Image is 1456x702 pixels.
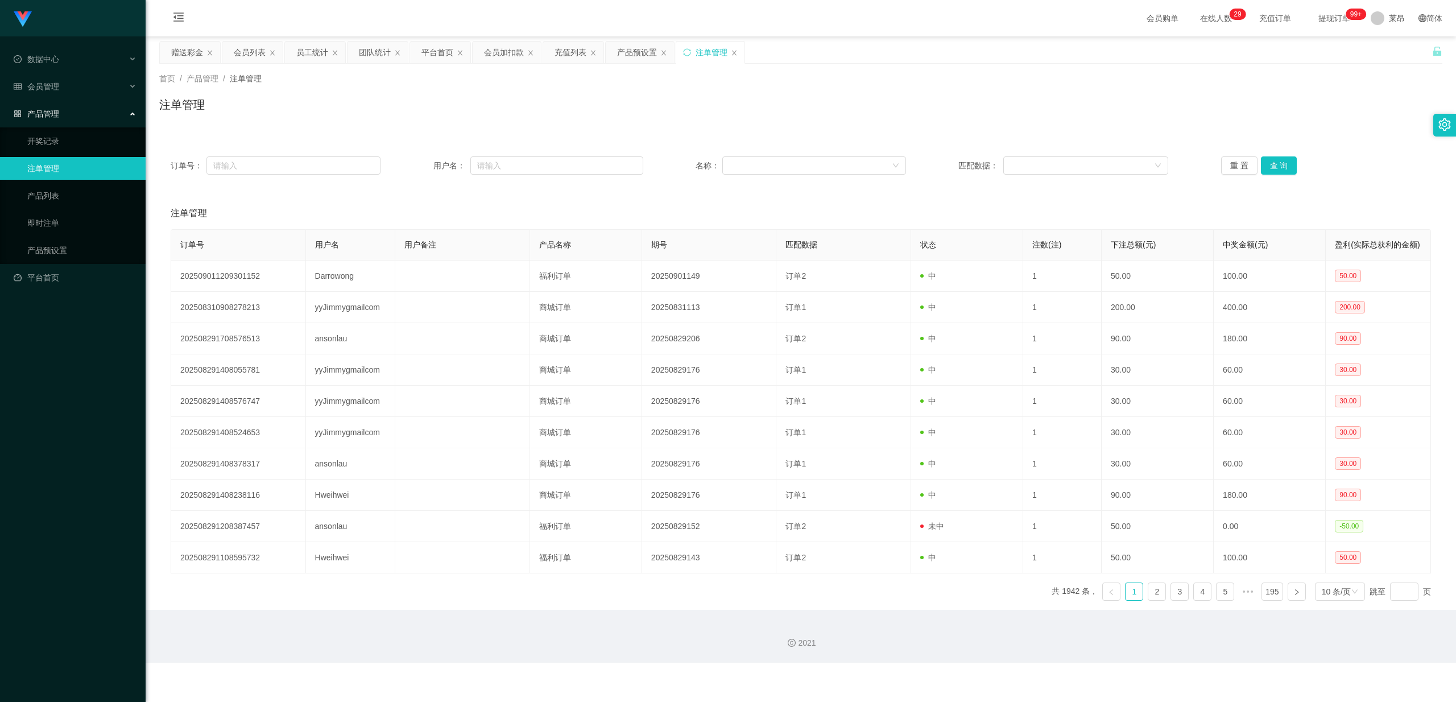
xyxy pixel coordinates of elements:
[332,49,338,56] i: 图标: close
[1335,551,1361,564] span: 50.00
[731,49,738,56] i: 图标: close
[1052,583,1098,601] li: 共 1942 条，
[187,74,218,83] span: 产品管理
[306,354,396,386] td: yyJimmygmailcom
[651,240,667,249] span: 期号
[642,354,777,386] td: 20250829176
[14,266,136,289] a: 图标: dashboard平台首页
[1023,323,1102,354] td: 1
[696,160,722,172] span: 名称：
[1223,240,1268,249] span: 中奖金额(元)
[642,292,777,323] td: 20250831113
[642,417,777,448] td: 20250829176
[171,511,306,542] td: 202508291208387457
[1418,14,1426,22] i: 图标: global
[1335,489,1361,501] span: 90.00
[1194,14,1238,22] span: 在线人数
[785,334,806,343] span: 订单2
[1335,395,1361,407] span: 30.00
[1261,156,1297,175] button: 查 询
[539,240,571,249] span: 产品名称
[958,160,1003,172] span: 匹配数据：
[27,212,136,234] a: 即时注单
[1214,511,1326,542] td: 0.00
[171,261,306,292] td: 202509011209301152
[14,82,22,90] i: 图标: table
[555,42,586,63] div: 充值列表
[920,303,936,312] span: 中
[1102,417,1214,448] td: 30.00
[1322,583,1351,600] div: 10 条/页
[1262,583,1282,600] a: 195
[785,271,806,280] span: 订单2
[1214,448,1326,480] td: 60.00
[1170,583,1189,601] li: 3
[785,365,806,374] span: 订单1
[530,542,642,573] td: 福利订单
[306,480,396,511] td: Hweihwei
[306,448,396,480] td: ansonlau
[1102,480,1214,511] td: 90.00
[1102,583,1120,601] li: 上一页
[359,42,391,63] div: 团队统计
[27,239,136,262] a: 产品预设置
[1335,364,1361,376] span: 30.00
[785,397,806,406] span: 订单1
[1108,589,1115,596] i: 图标: left
[159,96,205,113] h1: 注单管理
[1148,583,1166,601] li: 2
[530,417,642,448] td: 商城订单
[421,42,453,63] div: 平台首页
[27,157,136,180] a: 注单管理
[1335,240,1420,249] span: 盈利(实际总获利的金额)
[296,42,328,63] div: 员工统计
[1023,386,1102,417] td: 1
[785,428,806,437] span: 订单1
[223,74,225,83] span: /
[1155,162,1161,170] i: 图标: down
[1335,332,1361,345] span: 90.00
[394,49,401,56] i: 图标: close
[1293,589,1300,596] i: 图标: right
[171,480,306,511] td: 202508291408238116
[1214,261,1326,292] td: 100.00
[530,448,642,480] td: 商城订单
[527,49,534,56] i: 图标: close
[14,11,32,27] img: logo.9652507e.png
[920,240,936,249] span: 状态
[1214,354,1326,386] td: 60.00
[1335,270,1361,282] span: 50.00
[642,323,777,354] td: 20250829206
[1171,583,1188,600] a: 3
[27,130,136,152] a: 开奖记录
[530,323,642,354] td: 商城订单
[1102,323,1214,354] td: 90.00
[14,55,59,64] span: 数据中心
[642,542,777,573] td: 20250829143
[269,49,276,56] i: 图标: close
[1023,448,1102,480] td: 1
[1335,457,1361,470] span: 30.00
[1148,583,1165,600] a: 2
[1102,448,1214,480] td: 30.00
[920,428,936,437] span: 中
[1216,583,1234,601] li: 5
[171,448,306,480] td: 202508291408378317
[171,42,203,63] div: 赠送彩金
[785,240,817,249] span: 匹配数据
[306,417,396,448] td: yyJimmygmailcom
[14,109,59,118] span: 产品管理
[1239,583,1257,601] li: 向后 5 页
[171,160,206,172] span: 订单号：
[1102,261,1214,292] td: 50.00
[14,110,22,118] i: 图标: appstore-o
[1221,156,1258,175] button: 重 置
[1214,323,1326,354] td: 180.00
[234,42,266,63] div: 会员列表
[1194,583,1211,600] a: 4
[457,49,464,56] i: 图标: close
[1102,542,1214,573] td: 50.00
[14,82,59,91] span: 会员管理
[171,354,306,386] td: 202508291408055781
[530,480,642,511] td: 商城订单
